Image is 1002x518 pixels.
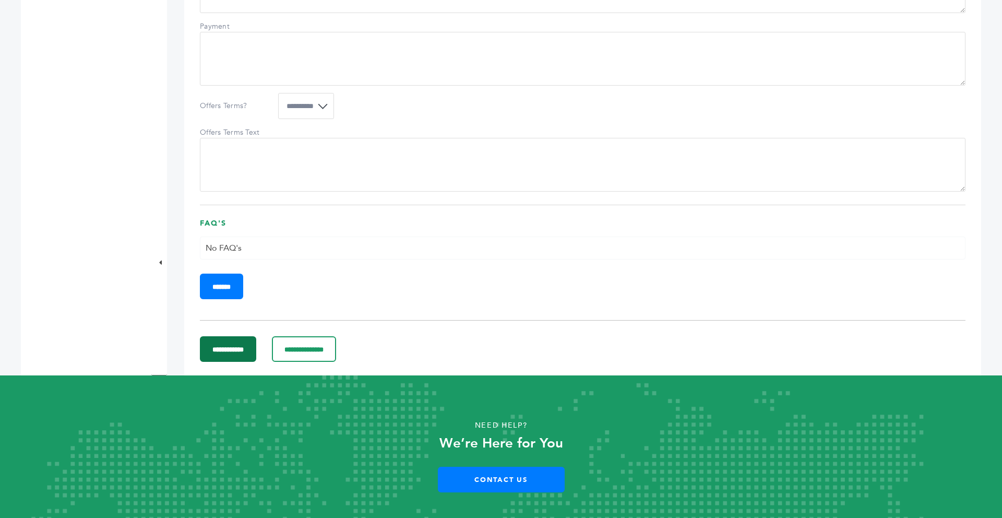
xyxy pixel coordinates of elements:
strong: We’re Here for You [439,434,563,453]
a: Contact Us [438,467,565,492]
p: Need Help? [50,418,952,433]
label: Offers Terms? [200,101,273,111]
h3: FAQ's [200,218,965,237]
label: Payment [200,21,273,32]
label: Offers Terms Text [200,127,273,138]
span: No FAQ's [206,242,242,254]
